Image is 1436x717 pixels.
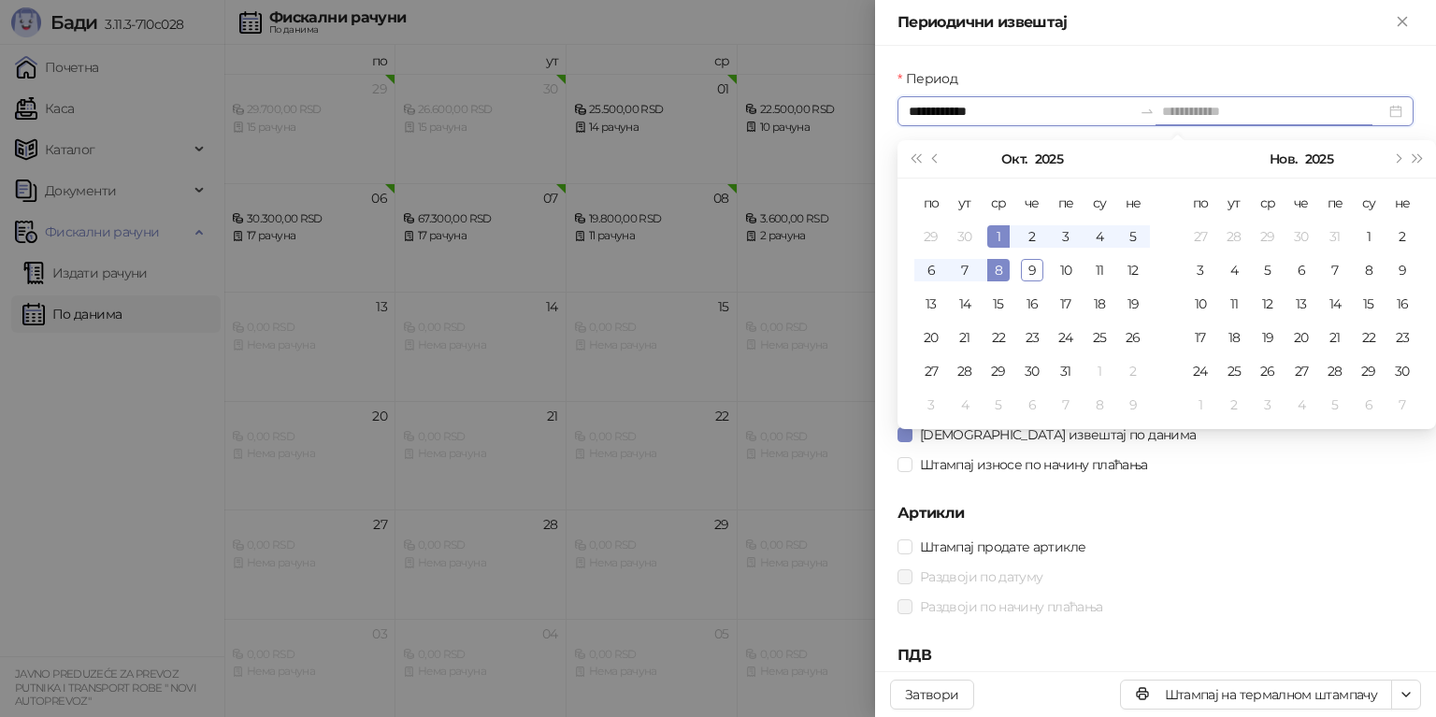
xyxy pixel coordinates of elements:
[1386,220,1419,253] td: 2025-11-02
[920,394,942,416] div: 3
[1083,253,1116,287] td: 2025-10-11
[954,225,976,248] div: 30
[1035,140,1063,178] button: Изабери годину
[1049,354,1083,388] td: 2025-10-31
[914,354,948,388] td: 2025-10-27
[1116,186,1150,220] th: не
[982,186,1015,220] th: ср
[1318,253,1352,287] td: 2025-11-07
[1285,186,1318,220] th: че
[1122,293,1144,315] div: 19
[912,537,1093,557] span: Штампај продате артикле
[954,360,976,382] div: 28
[1189,293,1212,315] div: 10
[1256,394,1279,416] div: 3
[912,454,1156,475] span: Штампај износе по начину плаћања
[1021,293,1043,315] div: 16
[912,596,1110,617] span: Раздвоји по начину плаћања
[1189,326,1212,349] div: 17
[1083,287,1116,321] td: 2025-10-18
[1357,394,1380,416] div: 6
[1318,354,1352,388] td: 2025-11-28
[1290,326,1313,349] div: 20
[1189,394,1212,416] div: 1
[1122,225,1144,248] div: 5
[914,253,948,287] td: 2025-10-06
[1386,140,1407,178] button: Следећи месец (PageDown)
[948,354,982,388] td: 2025-10-28
[1184,354,1217,388] td: 2025-11-24
[914,186,948,220] th: по
[1015,354,1049,388] td: 2025-10-30
[1217,321,1251,354] td: 2025-11-18
[1184,388,1217,422] td: 2025-12-01
[982,253,1015,287] td: 2025-10-08
[1251,388,1285,422] td: 2025-12-03
[920,293,942,315] div: 13
[1184,220,1217,253] td: 2025-10-27
[982,321,1015,354] td: 2025-10-22
[1318,287,1352,321] td: 2025-11-14
[1386,321,1419,354] td: 2025-11-23
[1285,220,1318,253] td: 2025-10-30
[948,186,982,220] th: ут
[1116,354,1150,388] td: 2025-11-02
[1357,225,1380,248] div: 1
[1217,186,1251,220] th: ут
[1184,186,1217,220] th: по
[987,394,1010,416] div: 5
[1223,394,1245,416] div: 2
[1217,354,1251,388] td: 2025-11-25
[1049,253,1083,287] td: 2025-10-10
[1122,259,1144,281] div: 12
[1083,186,1116,220] th: су
[1352,253,1386,287] td: 2025-11-08
[1256,326,1279,349] div: 19
[1270,140,1297,178] button: Изабери месец
[987,259,1010,281] div: 8
[1184,321,1217,354] td: 2025-11-17
[1116,253,1150,287] td: 2025-10-12
[920,326,942,349] div: 20
[987,293,1010,315] div: 15
[948,220,982,253] td: 2025-09-30
[982,388,1015,422] td: 2025-11-05
[1256,293,1279,315] div: 12
[1184,253,1217,287] td: 2025-11-03
[1324,360,1346,382] div: 28
[1318,388,1352,422] td: 2025-12-05
[1357,259,1380,281] div: 8
[1001,140,1027,178] button: Изабери месец
[948,388,982,422] td: 2025-11-04
[897,11,1391,34] div: Периодични извештај
[1386,287,1419,321] td: 2025-11-16
[1021,360,1043,382] div: 30
[1251,253,1285,287] td: 2025-11-05
[1021,394,1043,416] div: 6
[1357,360,1380,382] div: 29
[1116,287,1150,321] td: 2025-10-19
[1217,253,1251,287] td: 2025-11-04
[1189,360,1212,382] div: 24
[1055,360,1077,382] div: 31
[1223,360,1245,382] div: 25
[1015,186,1049,220] th: че
[897,68,969,89] label: Период
[1122,326,1144,349] div: 26
[1055,259,1077,281] div: 10
[1324,326,1346,349] div: 21
[1083,388,1116,422] td: 2025-11-08
[1386,253,1419,287] td: 2025-11-09
[1324,293,1346,315] div: 14
[1318,220,1352,253] td: 2025-10-31
[1251,186,1285,220] th: ср
[1083,220,1116,253] td: 2025-10-04
[920,360,942,382] div: 27
[1140,104,1155,119] span: to
[1049,186,1083,220] th: пе
[1352,220,1386,253] td: 2025-11-01
[1305,140,1333,178] button: Изабери годину
[1386,354,1419,388] td: 2025-11-30
[1083,321,1116,354] td: 2025-10-25
[1015,287,1049,321] td: 2025-10-16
